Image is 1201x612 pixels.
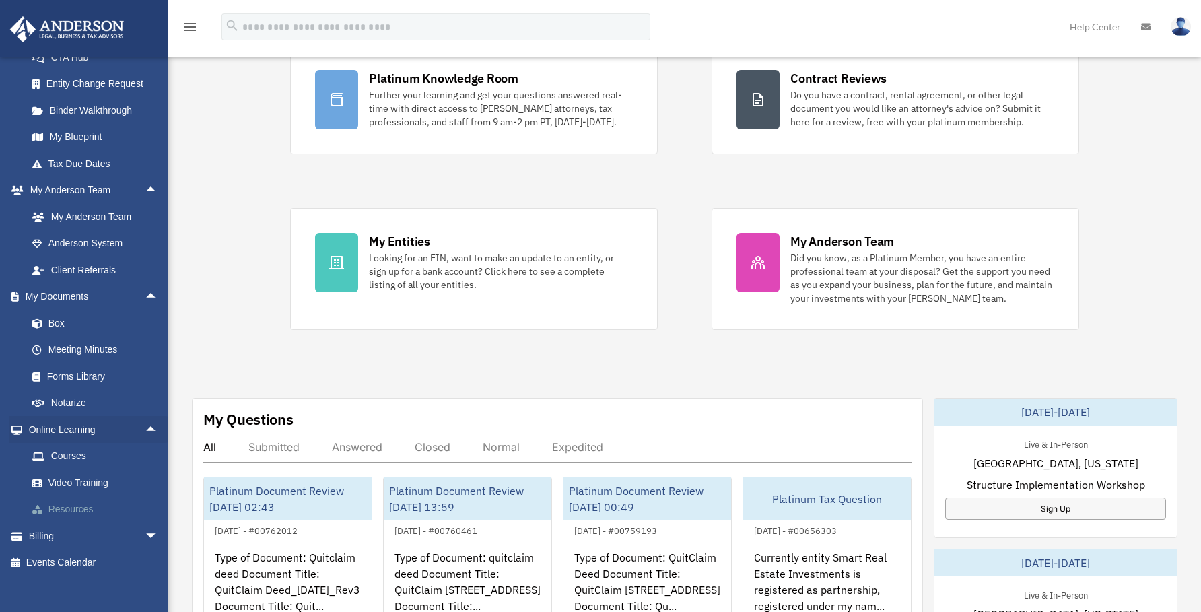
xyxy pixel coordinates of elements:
[248,440,300,454] div: Submitted
[790,233,894,250] div: My Anderson Team
[369,233,430,250] div: My Entities
[19,230,178,257] a: Anderson System
[790,88,1054,129] div: Do you have a contract, rental agreement, or other legal document you would like an attorney's ad...
[145,283,172,311] span: arrow_drop_up
[369,251,633,292] div: Looking for an EIN, want to make an update to an entity, or sign up for a bank account? Click her...
[225,18,240,33] i: search
[182,19,198,35] i: menu
[552,440,603,454] div: Expedited
[19,390,178,417] a: Notarize
[563,522,668,537] div: [DATE] - #00759193
[203,440,216,454] div: All
[19,337,178,364] a: Meeting Minutes
[934,399,1177,426] div: [DATE]-[DATE]
[145,522,172,550] span: arrow_drop_down
[19,44,178,71] a: CTA Hub
[790,251,1054,305] div: Did you know, as a Platinum Member, you have an entire professional team at your disposal? Get th...
[9,522,178,549] a: Billingarrow_drop_down
[934,549,1177,576] div: [DATE]-[DATE]
[743,477,911,520] div: Platinum Tax Question
[19,443,178,470] a: Courses
[712,45,1079,154] a: Contract Reviews Do you have a contract, rental agreement, or other legal document you would like...
[290,45,658,154] a: Platinum Knowledge Room Further your learning and get your questions answered real-time with dire...
[384,477,551,520] div: Platinum Document Review [DATE] 13:59
[712,208,1079,330] a: My Anderson Team Did you know, as a Platinum Member, you have an entire professional team at your...
[790,70,887,87] div: Contract Reviews
[1013,436,1099,450] div: Live & In-Person
[415,440,450,454] div: Closed
[19,203,178,230] a: My Anderson Team
[9,549,178,576] a: Events Calendar
[204,522,308,537] div: [DATE] - #00762012
[19,310,178,337] a: Box
[369,70,518,87] div: Platinum Knowledge Room
[19,150,178,177] a: Tax Due Dates
[290,208,658,330] a: My Entities Looking for an EIN, want to make an update to an entity, or sign up for a bank accoun...
[19,363,178,390] a: Forms Library
[19,469,178,496] a: Video Training
[973,455,1138,471] span: [GEOGRAPHIC_DATA], [US_STATE]
[967,477,1145,493] span: Structure Implementation Workshop
[9,283,178,310] a: My Documentsarrow_drop_up
[145,177,172,205] span: arrow_drop_up
[1013,587,1099,601] div: Live & In-Person
[204,477,372,520] div: Platinum Document Review [DATE] 02:43
[182,24,198,35] a: menu
[6,16,128,42] img: Anderson Advisors Platinum Portal
[19,257,178,283] a: Client Referrals
[332,440,382,454] div: Answered
[483,440,520,454] div: Normal
[145,416,172,444] span: arrow_drop_up
[369,88,633,129] div: Further your learning and get your questions answered real-time with direct access to [PERSON_NAM...
[9,177,178,204] a: My Anderson Teamarrow_drop_up
[563,477,731,520] div: Platinum Document Review [DATE] 00:49
[945,498,1166,520] a: Sign Up
[19,71,178,98] a: Entity Change Request
[1171,17,1191,36] img: User Pic
[19,496,178,523] a: Resources
[203,409,294,430] div: My Questions
[743,522,848,537] div: [DATE] - #00656303
[9,416,178,443] a: Online Learningarrow_drop_up
[19,97,178,124] a: Binder Walkthrough
[384,522,488,537] div: [DATE] - #00760461
[19,124,178,151] a: My Blueprint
